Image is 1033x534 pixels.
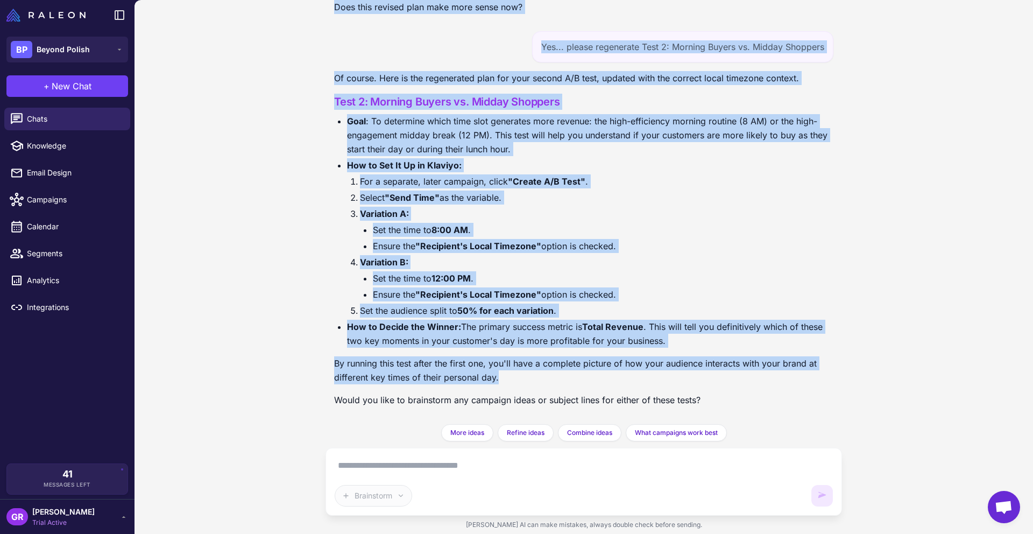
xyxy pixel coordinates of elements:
[450,428,484,438] span: More ideas
[360,208,409,219] strong: Variation A:
[373,223,833,237] li: Set the time to .
[32,506,95,518] span: [PERSON_NAME]
[44,481,91,489] span: Messages Left
[4,135,130,157] a: Knowledge
[988,491,1020,523] div: Open chat
[4,188,130,211] a: Campaigns
[4,215,130,238] a: Calendar
[334,71,833,85] p: Of course. Here is the regenerated plan for your second A/B test, updated with the correct local ...
[360,174,833,188] li: For a separate, later campaign, click .
[347,116,366,127] strong: Goal
[567,428,612,438] span: Combine ideas
[335,485,412,507] button: Brainstorm
[4,296,130,319] a: Integrations
[6,75,128,97] button: +New Chat
[532,31,833,62] div: Yes... please regenerate Test 2: Morning Buyers vs. Midday Shoppers
[27,275,122,286] span: Analytics
[373,271,833,285] li: Set the time to .
[347,160,462,171] strong: How to Set It Up in Klaviyo:
[360,191,833,205] li: Select as the variable.
[582,321,643,332] strong: Total Revenue
[326,516,842,534] div: [PERSON_NAME] AI can make mistakes, always double check before sending.
[431,273,471,284] strong: 12:00 PM
[4,242,130,265] a: Segments
[11,41,32,58] div: BP
[441,424,493,441] button: More ideas
[508,176,585,187] strong: "Create A/B Test"
[334,393,833,407] p: Would you like to brainstorm any campaign ideas or subject lines for either of these tests?
[44,80,49,93] span: +
[457,305,554,316] strong: 50% for each variation
[32,518,95,528] span: Trial Active
[558,424,621,441] button: Combine ideas
[27,113,122,125] span: Chats
[635,428,718,438] span: What campaigns work best
[385,192,440,203] strong: "Send Time"
[347,321,461,332] strong: How to Decide the Winner:
[360,304,833,318] li: Set the audience split to .
[626,424,727,441] button: What campaigns work best
[27,248,122,259] span: Segments
[373,287,833,301] li: Ensure the option is checked.
[52,80,91,93] span: New Chat
[27,140,122,152] span: Knowledge
[6,508,28,525] div: GR
[4,108,130,130] a: Chats
[415,241,541,251] strong: "Recipient's Local Timezone"
[37,44,90,55] span: Beyond Polish
[27,194,122,206] span: Campaigns
[6,37,128,62] button: BPBeyond Polish
[334,94,833,110] h3: Test 2: Morning Buyers vs. Midday Shoppers
[498,424,554,441] button: Refine ideas
[347,114,833,156] li: : To determine which time slot generates more revenue: the high-efficiency morning routine (8 AM)...
[62,469,73,479] span: 41
[4,269,130,292] a: Analytics
[6,9,90,22] a: Raleon Logo
[347,320,833,348] li: The primary success metric is . This will tell you definitively which of these two key moments in...
[360,257,408,268] strong: Variation B:
[27,167,122,179] span: Email Design
[4,161,130,184] a: Email Design
[415,289,541,300] strong: "Recipient's Local Timezone"
[373,239,833,253] li: Ensure the option is checked.
[334,356,833,384] p: By running this test after the first one, you'll have a complete picture of how your audience int...
[27,221,122,233] span: Calendar
[6,9,86,22] img: Raleon Logo
[27,301,122,313] span: Integrations
[507,428,544,438] span: Refine ideas
[431,224,468,235] strong: 8:00 AM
